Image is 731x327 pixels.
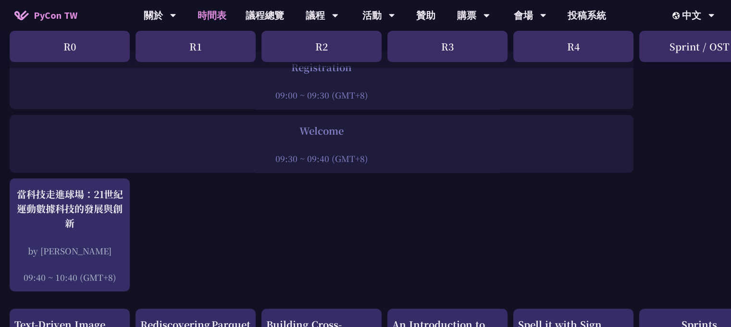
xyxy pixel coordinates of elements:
div: R1 [136,31,256,62]
a: PyCon TW [5,3,87,27]
div: 09:00 ~ 09:30 (GMT+8) [14,89,629,101]
div: R0 [10,31,130,62]
div: 當科技走進球場：21世紀運動數據科技的發展與創新 [14,187,125,230]
img: Locale Icon [672,12,682,19]
div: Welcome [14,124,629,138]
div: by [PERSON_NAME] [14,245,125,257]
div: 09:30 ~ 09:40 (GMT+8) [14,152,629,164]
img: Home icon of PyCon TW 2025 [14,11,29,20]
div: R2 [261,31,382,62]
span: PyCon TW [34,8,77,23]
a: 當科技走進球場：21世紀運動數據科技的發展與創新 by [PERSON_NAME] 09:40 ~ 10:40 (GMT+8) [14,187,125,283]
div: R3 [387,31,508,62]
div: 09:40 ~ 10:40 (GMT+8) [14,271,125,283]
div: R4 [513,31,633,62]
